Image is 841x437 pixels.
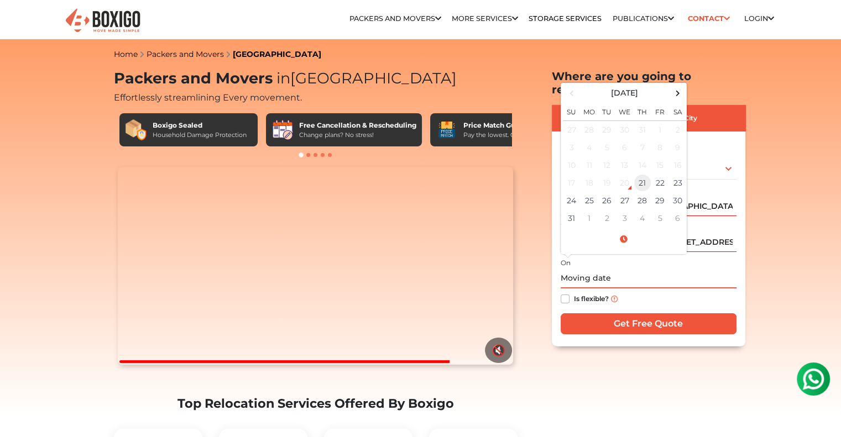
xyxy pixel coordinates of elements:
[349,14,441,23] a: Packers and Movers
[114,92,302,103] span: Effortlessly streamlining Every movement.
[299,130,416,140] div: Change plans? No stress!
[118,167,513,365] video: Your browser does not support the video tag.
[561,313,736,334] input: Get Free Quote
[616,101,634,121] th: We
[436,119,458,141] img: Price Match Guarantee
[613,14,674,23] a: Publications
[153,120,247,130] div: Boxigo Sealed
[634,101,651,121] th: Th
[563,234,685,244] a: Select Time
[271,119,294,141] img: Free Cancellation & Rescheduling
[125,119,147,141] img: Boxigo Sealed
[64,7,142,34] img: Boxigo
[233,49,321,59] a: [GEOGRAPHIC_DATA]
[463,120,547,130] div: Price Match Guarantee
[598,101,616,121] th: Tu
[574,292,609,304] label: Is flexible?
[611,296,618,302] img: info
[273,69,457,87] span: [GEOGRAPHIC_DATA]
[147,49,224,59] a: Packers and Movers
[581,101,598,121] th: Mo
[11,11,33,33] img: whatsapp-icon.svg
[153,130,247,140] div: Household Damage Protection
[685,10,734,27] a: Contact
[463,130,547,140] div: Pay the lowest. Guaranteed!
[299,120,416,130] div: Free Cancellation & Rescheduling
[114,49,138,59] a: Home
[114,70,518,88] h1: Packers and Movers
[114,396,518,411] h2: Top Relocation Services Offered By Boxigo
[561,258,571,268] label: On
[529,14,602,23] a: Storage Services
[561,269,736,288] input: Moving date
[669,101,687,121] th: Sa
[670,86,685,101] span: Next Month
[581,85,669,101] th: Select Month
[563,101,581,121] th: Su
[552,70,745,96] h2: Where are you going to relocate?
[617,175,633,191] div: 20
[276,69,290,87] span: in
[485,338,512,363] button: 🔇
[452,14,518,23] a: More services
[744,14,774,23] a: Login
[564,86,579,101] span: Previous Month
[651,101,669,121] th: Fr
